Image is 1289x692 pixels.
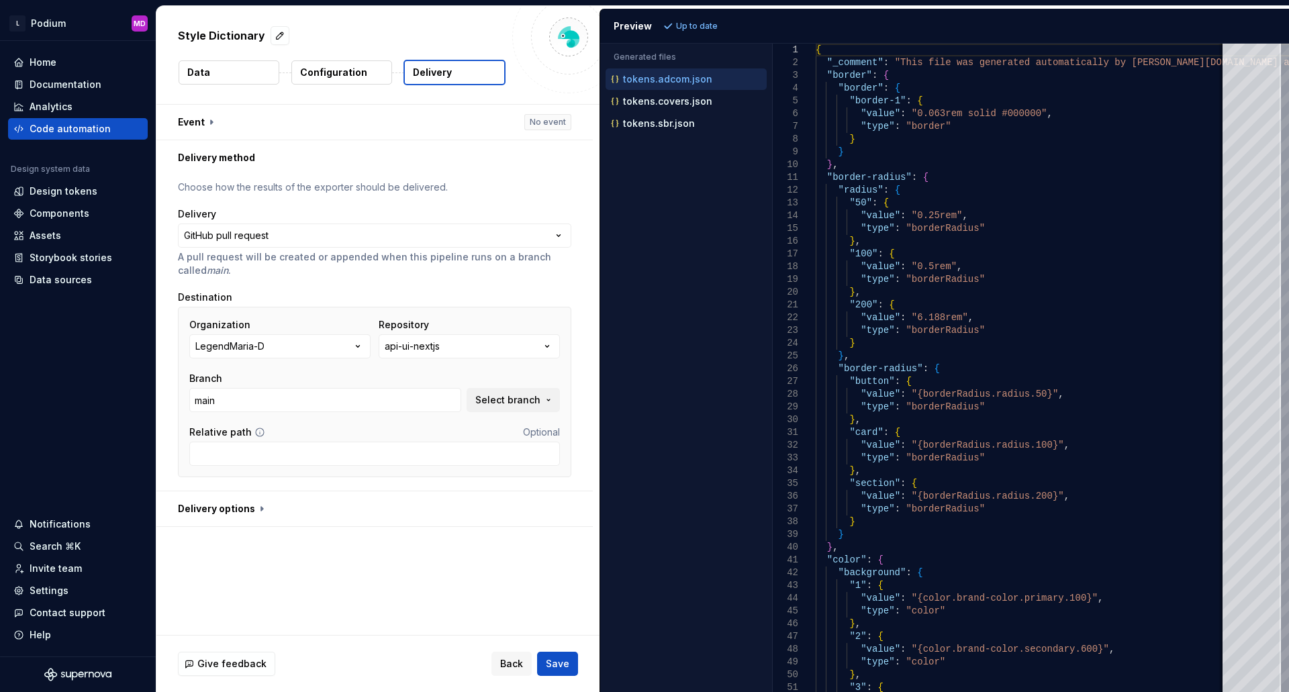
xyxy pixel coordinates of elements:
[491,652,532,676] button: Back
[413,66,452,79] p: Delivery
[178,652,275,676] button: Give feedback
[900,440,906,450] span: :
[178,291,232,304] label: Destination
[1063,491,1069,501] span: ,
[957,261,962,272] span: ,
[773,643,798,656] div: 48
[773,95,798,107] div: 5
[883,427,888,438] span: :
[838,529,843,540] span: }
[911,210,962,221] span: "0.25rem"
[773,630,798,643] div: 47
[861,656,894,667] span: "type"
[855,236,860,246] span: ,
[906,401,985,412] span: "borderRadius"
[906,325,985,336] span: "borderRadius"
[967,312,973,323] span: ,
[832,159,838,170] span: ,
[773,592,798,605] div: 44
[773,311,798,324] div: 22
[911,593,1097,603] span: "{color.brand-color.primary.100}"
[773,56,798,69] div: 2
[877,248,883,259] span: :
[189,318,250,332] label: Organization
[838,146,843,157] span: }
[30,100,73,113] div: Analytics
[861,325,894,336] span: "type"
[8,558,148,579] a: Invite team
[826,70,871,81] span: "border"
[883,197,888,208] span: {
[838,185,883,195] span: "radius"
[30,517,91,531] div: Notifications
[861,121,894,132] span: "type"
[861,605,894,616] span: "type"
[861,274,894,285] span: "type"
[9,15,26,32] div: L
[906,503,985,514] span: "borderRadius"
[906,656,945,667] span: "color"
[773,362,798,375] div: 26
[894,185,900,195] span: {
[894,325,900,336] span: :
[849,299,877,310] span: "200"
[178,181,571,194] p: Choose how the results of the exporter should be delivered.
[300,66,367,79] p: Configuration
[773,669,798,681] div: 50
[178,207,216,221] label: Delivery
[911,312,967,323] span: "6.188rem"
[773,566,798,579] div: 42
[773,503,798,515] div: 37
[894,427,900,438] span: {
[900,312,906,323] span: :
[44,668,111,681] svg: Supernova Logo
[385,340,440,353] div: api-ui-nextjs
[30,207,89,220] div: Components
[30,540,81,553] div: Search ⌘K
[773,273,798,286] div: 19
[861,491,900,501] span: "value"
[523,426,560,438] span: Optional
[773,541,798,554] div: 40
[900,108,906,119] span: :
[773,477,798,490] div: 35
[849,134,855,144] span: }
[826,172,911,183] span: "border-radius"
[207,264,228,276] i: main
[773,324,798,337] div: 23
[11,164,90,175] div: Design system data
[773,401,798,413] div: 29
[866,580,871,591] span: :
[877,299,883,310] span: :
[31,17,66,30] div: Podium
[676,21,718,32] p: Up to date
[861,452,894,463] span: "type"
[403,60,506,85] button: Delivery
[889,248,894,259] span: {
[894,656,900,667] span: :
[872,197,877,208] span: :
[773,426,798,439] div: 31
[877,580,883,591] span: {
[773,337,798,350] div: 24
[906,121,951,132] span: "border"
[894,274,900,285] span: :
[894,223,900,234] span: :
[849,618,855,629] span: }
[606,94,767,109] button: tokens.covers.json
[900,644,906,654] span: :
[861,401,894,412] span: "type"
[1063,440,1069,450] span: ,
[832,542,838,552] span: ,
[900,389,906,399] span: :
[855,618,860,629] span: ,
[849,580,866,591] span: "1"
[849,631,866,642] span: "2"
[197,657,267,671] span: Give feedback
[861,261,900,272] span: "value"
[894,605,900,616] span: :
[906,567,911,578] span: :
[8,118,148,140] a: Code automation
[849,414,855,425] span: }
[773,656,798,669] div: 49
